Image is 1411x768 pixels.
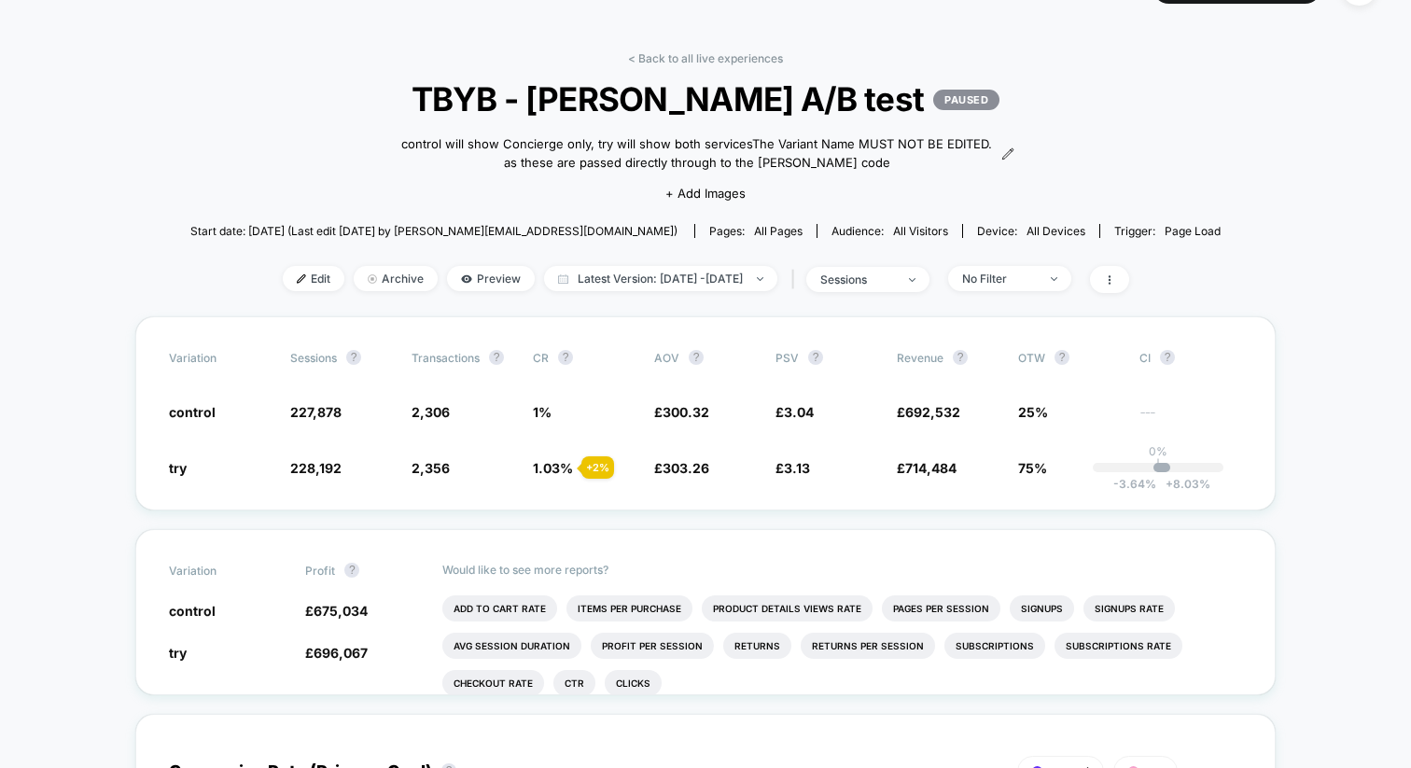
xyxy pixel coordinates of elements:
[314,645,368,661] span: 696,067
[169,563,272,578] span: Variation
[442,563,1243,577] p: Would like to see more reports?
[754,224,803,238] span: all pages
[962,224,1099,238] span: Device:
[665,186,746,201] span: + Add Images
[290,351,337,365] span: Sessions
[544,266,777,291] span: Latest Version: [DATE] - [DATE]
[808,350,823,365] button: ?
[169,404,216,420] span: control
[314,603,368,619] span: 675,034
[283,266,344,291] span: Edit
[581,456,614,479] div: + 2 %
[344,563,359,578] button: ?
[953,350,968,365] button: ?
[1156,477,1210,491] span: 8.03 %
[775,460,810,476] span: £
[689,350,704,365] button: ?
[784,404,814,420] span: 3.04
[905,404,960,420] span: 692,532
[1160,350,1175,365] button: ?
[412,351,480,365] span: Transactions
[897,404,960,420] span: £
[489,350,504,365] button: ?
[169,603,216,619] span: control
[558,350,573,365] button: ?
[709,224,803,238] div: Pages:
[169,645,187,661] span: try
[412,404,450,420] span: 2,306
[591,633,714,659] li: Profit Per Session
[897,351,943,365] span: Revenue
[654,460,709,476] span: £
[820,272,895,286] div: sessions
[1018,350,1121,365] span: OTW
[1165,224,1221,238] span: Page Load
[1055,633,1182,659] li: Subscriptions Rate
[242,79,1168,119] span: TBYB - [PERSON_NAME] A/B test
[533,351,549,365] span: CR
[397,135,997,172] span: control will show Concierge only, try will show both servicesThe Variant Name MUST NOT BE EDITED....
[1139,407,1242,421] span: ---
[962,272,1037,286] div: No Filter
[654,351,679,365] span: AOV
[346,350,361,365] button: ?
[190,224,678,238] span: Start date: [DATE] (Last edit [DATE] by [PERSON_NAME][EMAIL_ADDRESS][DOMAIN_NAME])
[305,564,335,578] span: Profit
[723,633,791,659] li: Returns
[893,224,948,238] span: All Visitors
[553,670,595,696] li: Ctr
[368,274,377,284] img: end
[628,51,783,65] a: < Back to all live experiences
[702,595,873,621] li: Product Details Views Rate
[1149,444,1167,458] p: 0%
[944,633,1045,659] li: Subscriptions
[354,266,438,291] span: Archive
[169,350,272,365] span: Variation
[663,460,709,476] span: 303.26
[787,266,806,293] span: |
[1114,224,1221,238] div: Trigger:
[663,404,709,420] span: 300.32
[558,274,568,284] img: calendar
[442,595,557,621] li: Add To Cart Rate
[775,404,814,420] span: £
[442,670,544,696] li: Checkout Rate
[909,278,915,282] img: end
[169,460,187,476] span: try
[757,277,763,281] img: end
[801,633,935,659] li: Returns Per Session
[1010,595,1074,621] li: Signups
[442,633,581,659] li: Avg Session Duration
[297,274,306,284] img: edit
[933,90,999,110] p: PAUSED
[882,595,1000,621] li: Pages Per Session
[290,460,342,476] span: 228,192
[1018,460,1047,476] span: 75%
[1018,404,1048,420] span: 25%
[1083,595,1175,621] li: Signups Rate
[1051,277,1057,281] img: end
[305,603,368,619] span: £
[1156,458,1160,472] p: |
[605,670,662,696] li: Clicks
[1166,477,1173,491] span: +
[566,595,692,621] li: Items Per Purchase
[831,224,948,238] div: Audience:
[1139,350,1242,365] span: CI
[1055,350,1069,365] button: ?
[412,460,450,476] span: 2,356
[905,460,957,476] span: 714,484
[654,404,709,420] span: £
[290,404,342,420] span: 227,878
[1027,224,1085,238] span: all devices
[1113,477,1156,491] span: -3.64 %
[533,404,552,420] span: 1 %
[775,351,799,365] span: PSV
[897,460,957,476] span: £
[533,460,573,476] span: 1.03 %
[305,645,368,661] span: £
[447,266,535,291] span: Preview
[784,460,810,476] span: 3.13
